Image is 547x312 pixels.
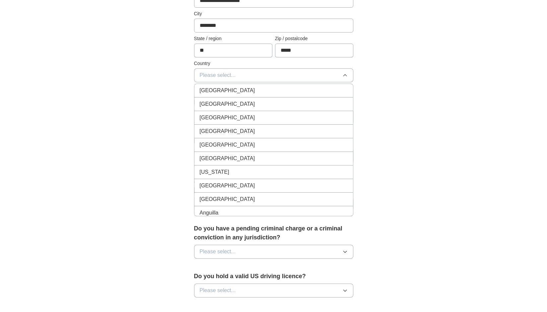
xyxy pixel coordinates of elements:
[194,245,353,259] button: Please select...
[200,182,255,190] span: [GEOGRAPHIC_DATA]
[200,195,255,203] span: [GEOGRAPHIC_DATA]
[200,87,255,94] span: [GEOGRAPHIC_DATA]
[200,155,255,162] span: [GEOGRAPHIC_DATA]
[200,71,236,79] span: Please select...
[194,60,353,67] label: Country
[200,114,255,122] span: [GEOGRAPHIC_DATA]
[194,272,353,281] label: Do you hold a valid US driving licence?
[194,68,353,82] button: Please select...
[194,10,353,17] label: City
[200,100,255,108] span: [GEOGRAPHIC_DATA]
[194,224,353,242] label: Do you have a pending criminal charge or a criminal conviction in any jurisdiction?
[194,283,353,297] button: Please select...
[200,127,255,135] span: [GEOGRAPHIC_DATA]
[200,286,236,294] span: Please select...
[194,35,272,42] label: State / region
[200,209,219,217] span: Anguilla
[275,35,353,42] label: Zip / postalcode
[200,168,229,176] span: [US_STATE]
[200,248,236,256] span: Please select...
[200,141,255,149] span: [GEOGRAPHIC_DATA]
